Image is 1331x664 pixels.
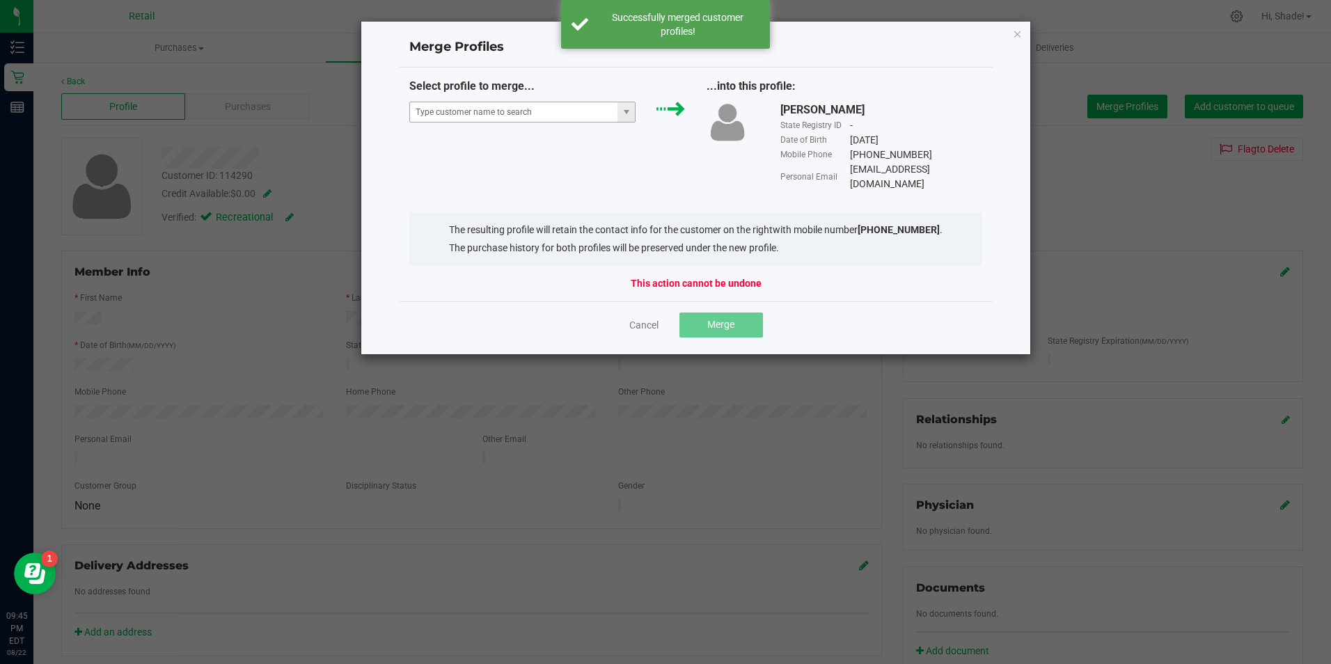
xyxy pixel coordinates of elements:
button: Merge [679,313,763,338]
div: Date of Birth [780,134,850,146]
span: ...into this profile: [707,79,796,93]
div: [DATE] [850,133,879,148]
h4: Merge Profiles [409,38,983,56]
input: NO DATA FOUND [410,102,618,122]
strong: [PHONE_NUMBER] [858,224,940,235]
div: Personal Email [780,171,850,183]
img: green_arrow.svg [656,102,685,116]
div: Successfully merged customer profiles! [596,10,759,38]
div: [PHONE_NUMBER] [850,148,932,162]
li: The resulting profile will retain the contact info for the customer on the right [449,223,943,237]
span: Merge [707,319,734,330]
iframe: Resource center [14,553,56,594]
span: with mobile number . [773,224,943,235]
a: Cancel [629,318,659,332]
img: user-icon.png [707,102,748,143]
div: [PERSON_NAME] [780,102,865,118]
li: The purchase history for both profiles will be preserved under the new profile. [449,241,943,255]
button: Close [1013,25,1023,42]
div: [EMAIL_ADDRESS][DOMAIN_NAME] [850,162,982,191]
span: Select profile to merge... [409,79,535,93]
div: Mobile Phone [780,148,850,161]
strong: This action cannot be undone [631,276,762,291]
div: State Registry ID [780,119,850,132]
iframe: Resource center unread badge [41,551,58,567]
div: - [850,118,853,133]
